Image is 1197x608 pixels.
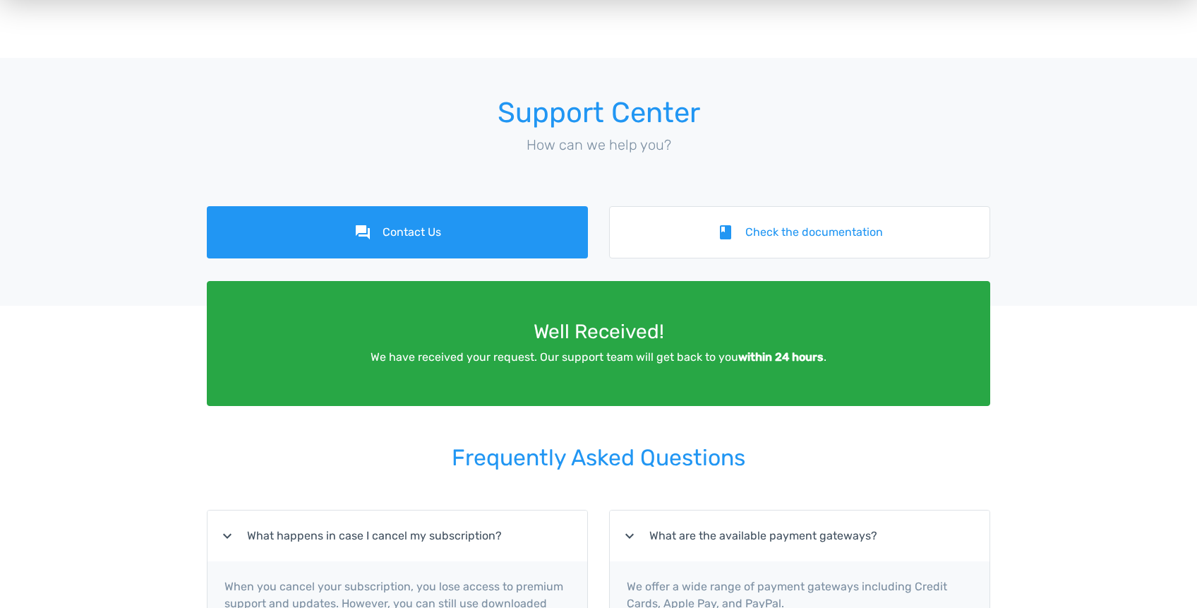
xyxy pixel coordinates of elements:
[207,426,990,490] h2: Frequently Asked Questions
[738,350,824,364] strong: within 24 hours
[207,134,990,155] p: How can we help you?
[610,511,990,561] summary: expand_moreWhat are the available payment gateways?
[717,224,734,241] i: book
[354,224,371,241] i: forum
[219,527,236,544] i: expand_more
[621,527,638,544] i: expand_more
[609,206,990,258] a: bookCheck the documentation
[227,349,970,366] p: We have received your request. Our support team will get back to you .
[227,321,970,343] h3: Well Received!
[207,206,588,258] a: forumContact Us
[207,511,587,561] summary: expand_moreWhat happens in case I cancel my subscription?
[207,97,990,129] h1: Support Center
